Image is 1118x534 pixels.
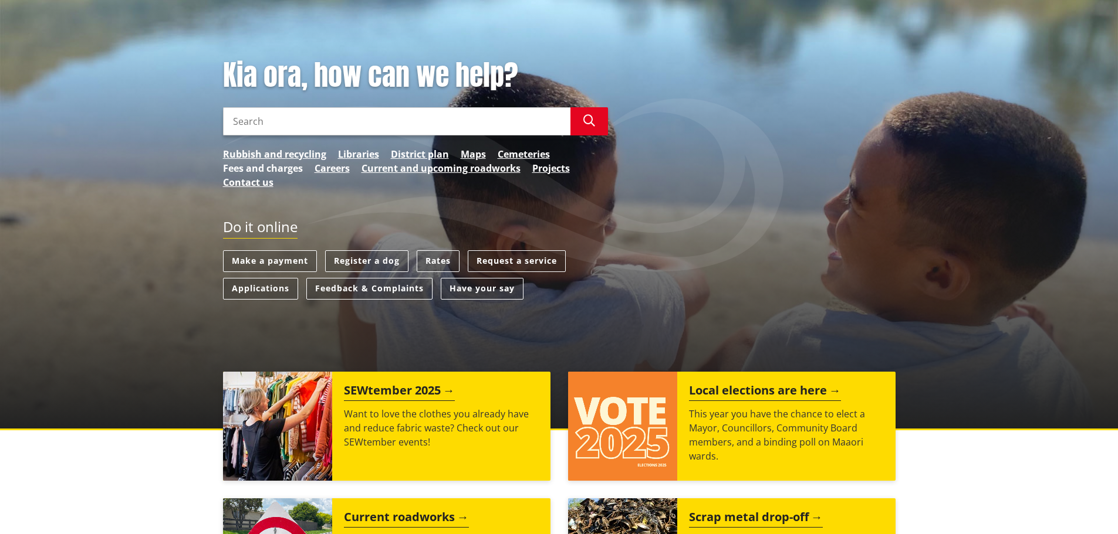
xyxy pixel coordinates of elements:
[461,147,486,161] a: Maps
[391,147,449,161] a: District plan
[568,372,677,481] img: Vote 2025
[223,372,550,481] a: SEWtember 2025 Want to love the clothes you already have and reduce fabric waste? Check out our S...
[223,278,298,300] a: Applications
[338,147,379,161] a: Libraries
[306,278,433,300] a: Feedback & Complaints
[498,147,550,161] a: Cemeteries
[441,278,523,300] a: Have your say
[223,59,608,93] h1: Kia ora, how can we help?
[325,250,408,272] a: Register a dog
[532,161,570,175] a: Projects
[223,372,332,481] img: SEWtember
[223,250,317,272] a: Make a payment
[223,147,326,161] a: Rubbish and recycling
[344,407,539,449] p: Want to love the clothes you already have and reduce fabric waste? Check out our SEWtember events!
[344,383,455,401] h2: SEWtember 2025
[568,372,896,481] a: Local elections are here This year you have the chance to elect a Mayor, Councillors, Community B...
[362,161,521,175] a: Current and upcoming roadworks
[223,107,570,135] input: Search input
[223,161,303,175] a: Fees and charges
[223,175,273,189] a: Contact us
[223,219,298,239] h2: Do it online
[315,161,350,175] a: Careers
[1064,485,1106,527] iframe: Messenger Launcher
[344,510,469,528] h2: Current roadworks
[689,407,884,463] p: This year you have the chance to elect a Mayor, Councillors, Community Board members, and a bindi...
[689,510,823,528] h2: Scrap metal drop-off
[468,250,566,272] a: Request a service
[689,383,841,401] h2: Local elections are here
[417,250,460,272] a: Rates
